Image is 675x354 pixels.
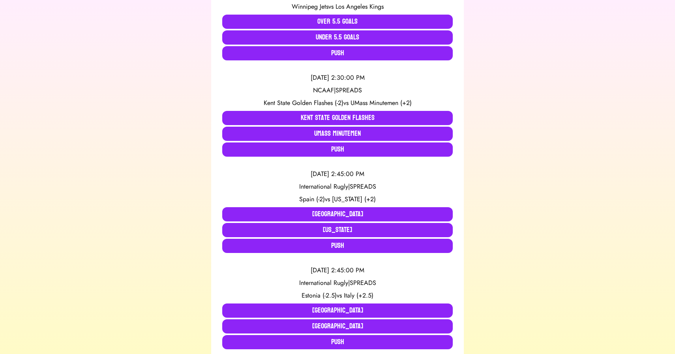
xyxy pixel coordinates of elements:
div: vs [222,195,453,204]
div: [DATE] 2:45:00 PM [222,169,453,179]
div: [DATE] 2:30:00 PM [222,73,453,82]
button: UMass Minutemen [222,127,453,141]
button: Over 5.5 Goals [222,15,453,29]
span: Los Angeles Kings [336,2,384,11]
button: Push [222,239,453,253]
div: vs [222,2,453,11]
div: NCAAF | SPREADS [222,86,453,95]
div: International Rugly | SPREADS [222,182,453,191]
button: Under 5.5 Goals [222,30,453,45]
span: Spain (-2) [299,195,325,204]
div: International Rugly | SPREADS [222,278,453,288]
button: [GEOGRAPHIC_DATA] [222,319,453,333]
div: vs [222,291,453,300]
button: Push [222,46,453,60]
span: UMass Minutemen (+2) [351,98,412,107]
button: Kent State Golden Flashes [222,111,453,125]
button: Push [222,142,453,157]
span: Italy (+2.5) [344,291,373,300]
button: [US_STATE] [222,223,453,237]
span: [US_STATE] (+2) [332,195,376,204]
span: Winnipeg Jets [292,2,328,11]
button: [GEOGRAPHIC_DATA] [222,303,453,318]
button: [GEOGRAPHIC_DATA] [222,207,453,221]
div: vs [222,98,453,108]
div: [DATE] 2:45:00 PM [222,266,453,275]
button: Push [222,335,453,349]
span: Kent State Golden Flashes (-2) [264,98,343,107]
span: Estonia (-2.5) [302,291,337,300]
